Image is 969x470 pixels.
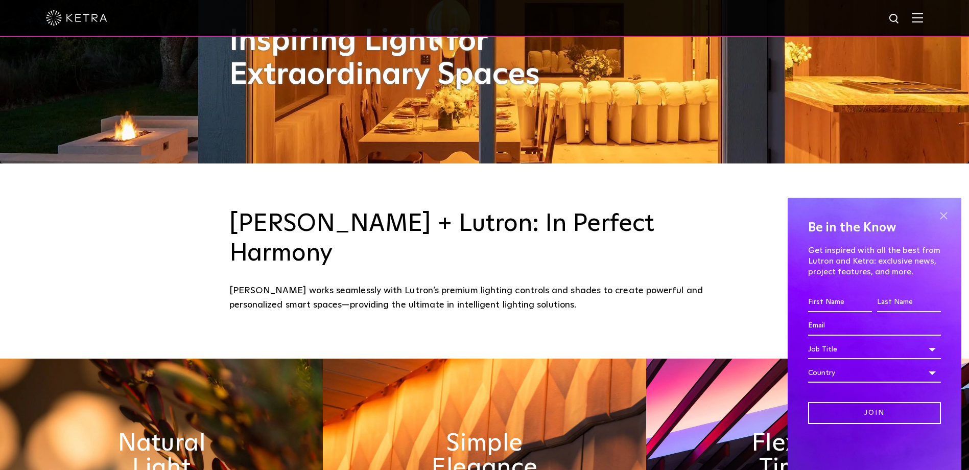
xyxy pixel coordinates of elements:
h3: [PERSON_NAME] + Lutron: In Perfect Harmony [229,209,740,268]
input: Email [808,316,941,336]
input: Join [808,402,941,424]
div: [PERSON_NAME] works seamlessly with Lutron’s premium lighting controls and shades to create power... [229,284,740,313]
img: search icon [888,13,901,26]
div: Job Title [808,340,941,359]
h4: Be in the Know [808,218,941,238]
div: Country [808,363,941,383]
img: ketra-logo-2019-white [46,10,107,26]
h1: Inspiring Light for Extraordinary Spaces [229,25,561,92]
p: Get inspired with all the best from Lutron and Ketra: exclusive news, project features, and more. [808,245,941,277]
input: First Name [808,293,872,312]
img: Hamburger%20Nav.svg [912,13,923,22]
input: Last Name [877,293,941,312]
